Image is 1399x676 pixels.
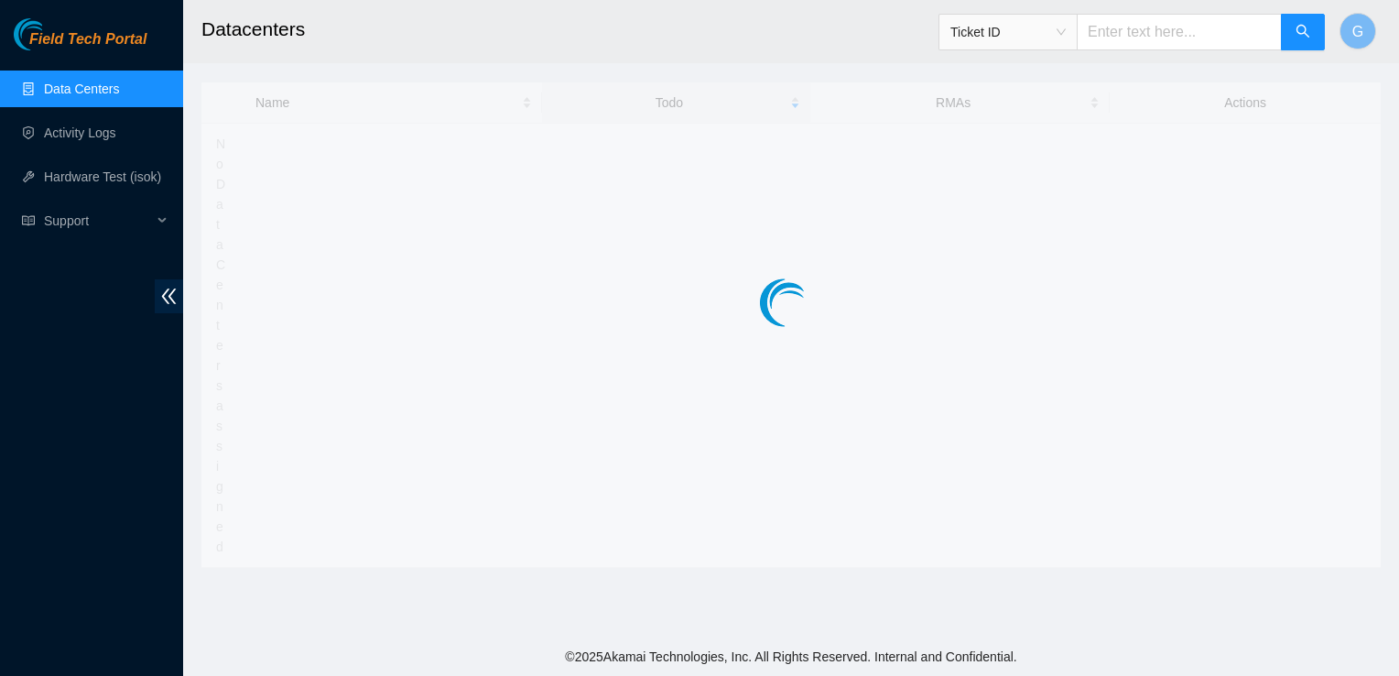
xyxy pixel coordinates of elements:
span: search [1296,24,1310,41]
input: Enter text here... [1077,14,1282,50]
img: Akamai Technologies [14,18,92,50]
span: Support [44,202,152,239]
span: Field Tech Portal [29,31,146,49]
span: Ticket ID [950,18,1066,46]
a: Data Centers [44,82,119,96]
button: G [1339,13,1376,49]
a: Hardware Test (isok) [44,169,161,184]
button: search [1281,14,1325,50]
span: double-left [155,279,183,313]
span: G [1352,20,1363,43]
span: read [22,214,35,227]
a: Akamai TechnologiesField Tech Portal [14,33,146,57]
a: Activity Logs [44,125,116,140]
footer: © 2025 Akamai Technologies, Inc. All Rights Reserved. Internal and Confidential. [183,638,1399,676]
